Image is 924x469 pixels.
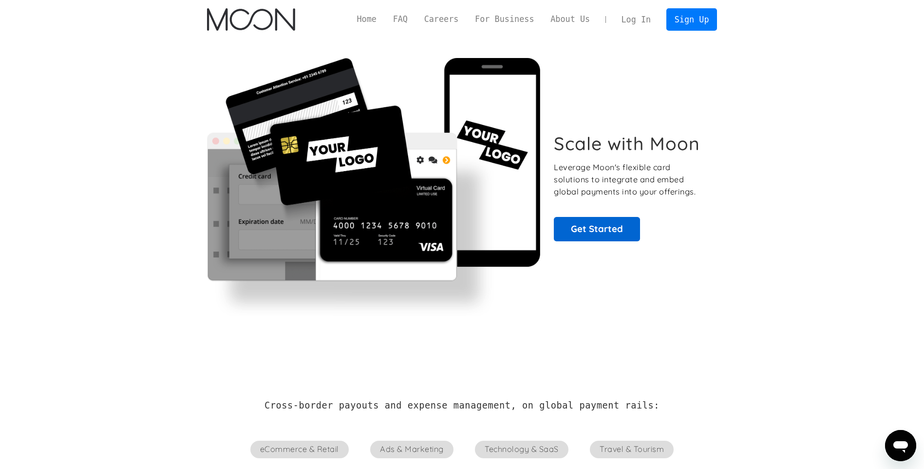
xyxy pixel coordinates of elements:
[250,441,349,458] span: eCommerce & Retail
[207,8,295,31] img: Moon Logo
[475,441,568,458] span: Technology & SaaS
[467,13,542,25] a: For Business
[385,13,416,25] a: FAQ
[349,13,385,25] a: Home
[554,217,640,241] a: Get Started
[416,13,467,25] a: Careers
[264,400,660,411] h2: Cross-border payouts and expense management, on global payment rails:
[554,161,706,197] p: Leverage Moon's flexible card solutions to integrate and embed global payments into your offerings.
[885,430,916,461] iframe: Bouton de lancement de la fenêtre de messagerie
[207,8,295,31] a: home
[666,8,717,30] a: Sign Up
[554,133,700,155] h1: Scale with Moon
[370,441,453,458] span: Ads & Marketing
[590,441,674,458] span: Travel & Tourism
[613,9,659,30] a: Log In
[542,13,598,25] a: About Us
